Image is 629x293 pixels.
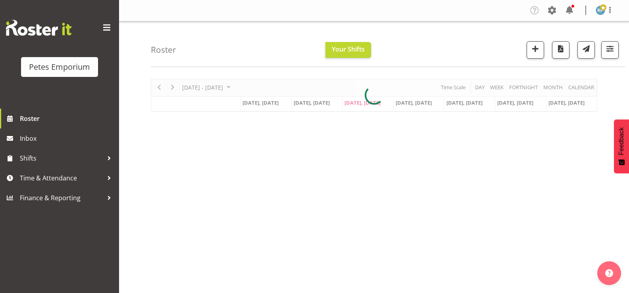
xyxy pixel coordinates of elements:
[618,127,625,155] span: Feedback
[527,41,544,59] button: Add a new shift
[332,45,365,54] span: Your Shifts
[325,42,371,58] button: Your Shifts
[605,269,613,277] img: help-xxl-2.png
[601,41,619,59] button: Filter Shifts
[596,6,605,15] img: reina-puketapu721.jpg
[6,20,71,36] img: Rosterit website logo
[577,41,595,59] button: Send a list of all shifts for the selected filtered period to all rostered employees.
[20,192,103,204] span: Finance & Reporting
[29,61,90,73] div: Petes Emporium
[151,45,176,54] h4: Roster
[20,152,103,164] span: Shifts
[20,132,115,144] span: Inbox
[614,119,629,173] button: Feedback - Show survey
[20,113,115,124] span: Roster
[552,41,569,59] button: Download a PDF of the roster according to the set date range.
[20,172,103,184] span: Time & Attendance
